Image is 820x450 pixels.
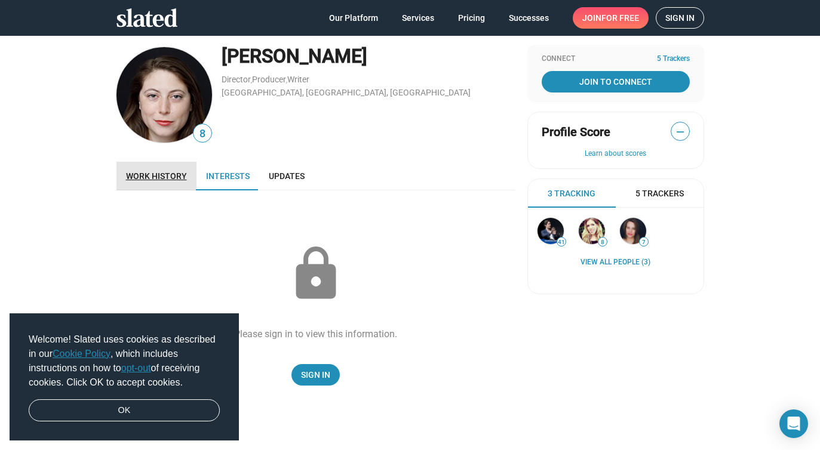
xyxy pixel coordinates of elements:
a: Services [392,7,444,29]
img: Stephan Paternot [538,218,564,244]
span: Sign In [301,364,330,386]
span: Interests [206,171,250,181]
span: , [251,77,252,84]
span: Updates [269,171,305,181]
span: Profile Score [542,124,610,140]
span: Work history [126,171,187,181]
a: opt-out [121,363,151,373]
a: Sign in [656,7,704,29]
a: Our Platform [320,7,388,29]
span: Welcome! Slated uses cookies as described in our , which includes instructions on how to of recei... [29,332,220,390]
span: Services [402,7,434,29]
a: Interests [196,162,259,190]
a: [GEOGRAPHIC_DATA], [GEOGRAPHIC_DATA], [GEOGRAPHIC_DATA] [222,88,471,97]
a: Joinfor free [573,7,649,29]
span: Sign in [665,8,695,28]
span: 7 [640,239,648,246]
span: Successes [509,7,549,29]
div: Please sign in to view this information. [234,328,397,340]
span: 41 [557,239,566,246]
mat-icon: lock [286,244,346,304]
a: Work history [116,162,196,190]
span: Join To Connect [544,71,687,93]
a: Join To Connect [542,71,690,93]
a: Successes [499,7,558,29]
img: Natalie Schwan [620,218,646,244]
a: Pricing [449,7,495,29]
span: 8 [598,239,607,246]
a: dismiss cookie message [29,399,220,422]
div: [PERSON_NAME] [222,44,515,69]
span: Our Platform [329,7,378,29]
img: Jaclyn Gramigna [116,47,212,143]
a: Cookie Policy [53,349,110,359]
div: Open Intercom Messenger [779,409,808,438]
a: Writer [287,75,309,84]
div: Connect [542,54,690,64]
span: Pricing [458,7,485,29]
span: 5 Trackers [657,54,690,64]
img: Kat Lindboe [579,218,605,244]
div: cookieconsent [10,313,239,441]
span: for free [601,7,639,29]
span: — [671,124,689,140]
span: Join [582,7,639,29]
a: Updates [259,162,314,190]
a: Producer [252,75,286,84]
a: View all People (3) [581,258,650,267]
span: 5 Trackers [635,188,684,199]
button: Learn about scores [542,149,690,159]
span: 3 Tracking [548,188,595,199]
a: Director [222,75,251,84]
span: , [286,77,287,84]
span: 8 [194,126,211,142]
a: Sign In [291,364,340,386]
